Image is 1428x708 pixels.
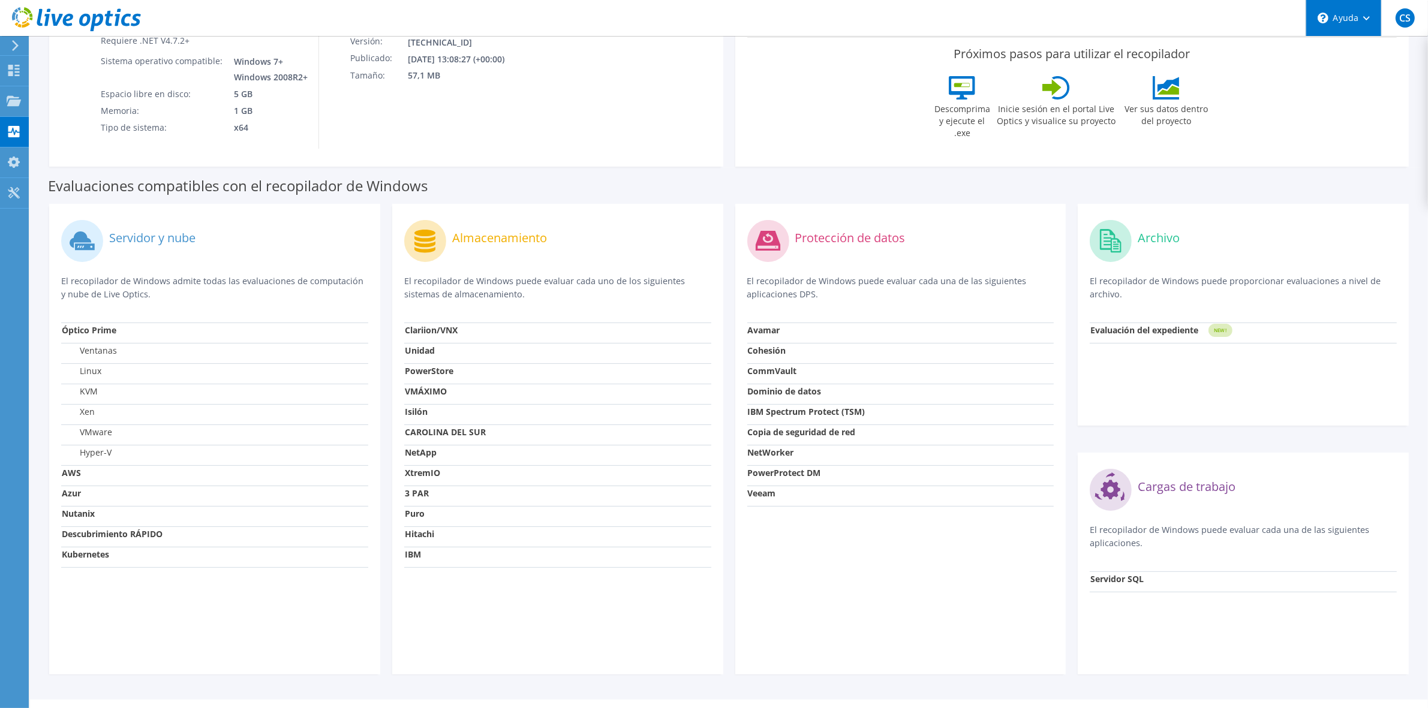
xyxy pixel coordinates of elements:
[101,55,223,67] font: Sistema operativo compatible:
[101,88,191,100] font: Espacio libre en disco:
[101,105,139,116] font: Memoria:
[80,447,112,458] font: Hyper-V
[748,385,822,397] font: Dominio de datos
[748,406,865,417] font: IBM Spectrum Protect (TSM)
[405,487,429,499] font: 3 PAR
[80,385,98,397] font: KVM
[1090,324,1198,336] font: Evaluación del expediente
[748,467,821,478] font: PowerProtect DM
[405,549,421,560] font: IBM
[1138,478,1235,495] font: Cargas de trabajo
[408,53,504,65] font: [DATE] 13:08:27 (+00:00)
[62,508,95,519] font: Nutanix
[80,426,112,438] font: VMware
[62,324,116,336] font: Óptico Prime
[101,35,190,46] font: Requiere .NET V4.7.2+
[795,230,906,246] font: Protección de datos
[405,406,428,417] font: Isilón
[747,275,1027,300] font: El recopilador de Windows puede evaluar cada una de las siguientes aplicaciones DPS.
[80,406,95,417] font: Xen
[1399,11,1411,25] font: CS
[62,528,163,540] font: Descubrimiento RÁPIDO
[234,72,308,83] font: Windows 2008R2+
[109,230,196,246] font: Servidor y nube
[234,88,252,100] font: 5 GB
[748,426,856,438] font: Copia de seguridad de red
[405,365,453,376] font: PowerStore
[1214,327,1226,334] tspan: NEW!
[997,103,1116,126] font: Inicie sesión en el portal Live Optics y visualice su proyecto
[1090,573,1144,585] font: Servidor SQL
[1125,103,1208,126] font: Ver sus datos dentro del proyecto
[1090,524,1369,549] font: El recopilador de Windows puede evaluar cada una de las siguientes aplicaciones.
[452,230,547,246] font: Almacenamiento
[748,365,797,376] font: CommVault
[404,275,685,300] font: El recopilador de Windows puede evaluar cada uno de los siguientes sistemas de almacenamiento.
[1090,275,1381,300] font: El recopilador de Windows puede proporcionar evaluaciones a nivel de archivo.
[80,345,117,356] font: Ventanas
[1318,13,1328,23] svg: \n
[350,52,392,64] font: Publicado:
[61,275,363,300] font: El recopilador de Windows admite todas las evaluaciones de computación y nube de Live Optics.
[350,35,383,47] font: Versión:
[405,508,425,519] font: Puro
[234,56,283,68] font: Windows 7+
[408,37,472,48] font: [TECHNICAL_ID]
[954,46,1190,62] font: Próximos pasos para utilizar el recopilador
[62,549,109,560] font: Kubernetes
[405,528,434,540] font: Hitachi
[748,487,776,499] font: Veeam
[101,122,167,133] font: Tipo de sistema:
[405,447,437,458] font: NetApp
[405,324,458,336] font: Clariion/VNX
[234,105,252,116] font: 1 GB
[405,467,440,478] font: XtremIO
[1138,230,1180,246] font: Archivo
[62,467,81,478] font: AWS
[934,103,990,138] font: Descomprima y ejecute el .exe
[234,122,248,133] font: x64
[405,385,447,397] font: VMÁXIMO
[748,324,780,336] font: Avamar
[350,70,385,82] font: Tamaño:
[408,70,440,82] font: 57,1 MB
[748,345,786,356] font: Cohesión
[405,426,486,438] font: CAROLINA DEL SUR
[1333,12,1359,23] font: Ayuda
[48,176,428,195] font: Evaluaciones compatibles con el recopilador de Windows
[62,487,81,499] font: Azur
[748,447,794,458] font: NetWorker
[80,365,101,376] font: Linux
[405,345,435,356] font: Unidad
